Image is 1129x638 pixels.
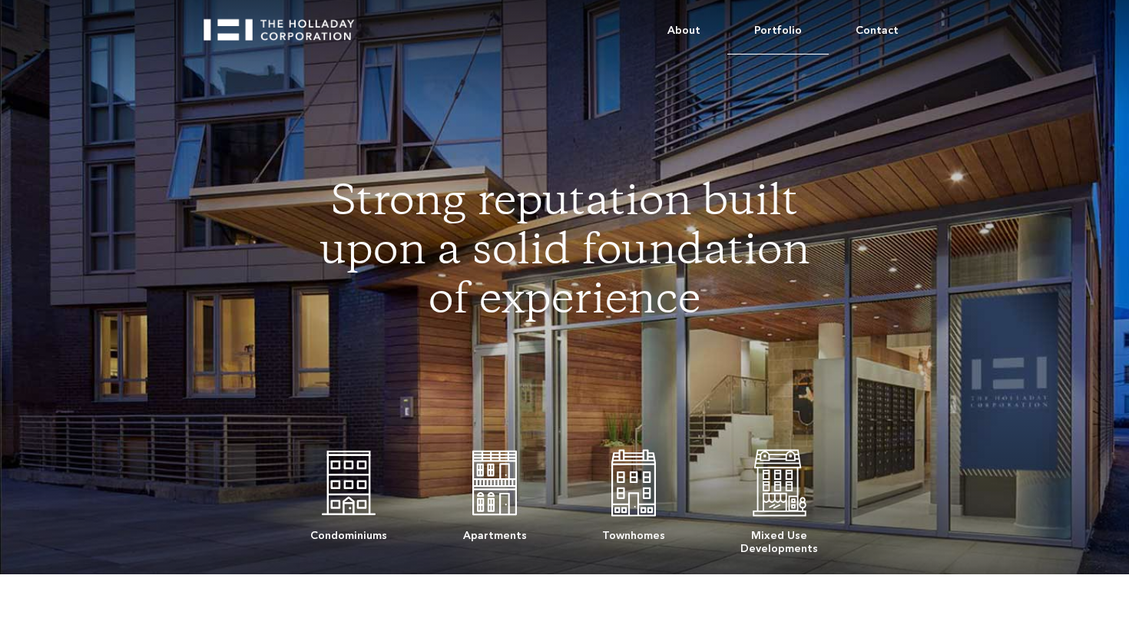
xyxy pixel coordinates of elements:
a: About [641,8,727,54]
a: home [204,8,368,41]
a: Contact [829,8,925,54]
div: Mixed Use Developments [740,521,818,555]
a: Portfolio [727,8,829,55]
div: Condominiums [310,521,387,542]
h1: Strong reputation built upon a solid foundation of experience [312,180,817,327]
div: Townhomes [602,521,665,542]
div: Apartments [463,521,527,542]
